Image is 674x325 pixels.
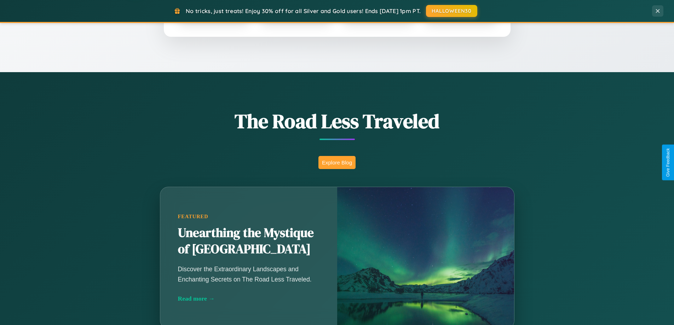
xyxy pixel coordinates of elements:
[186,7,421,14] span: No tricks, just treats! Enjoy 30% off for all Silver and Gold users! Ends [DATE] 1pm PT.
[178,264,319,284] p: Discover the Extraordinary Landscapes and Enchanting Secrets on The Road Less Traveled.
[426,5,477,17] button: HALLOWEEN30
[666,148,670,177] div: Give Feedback
[318,156,356,169] button: Explore Blog
[178,225,319,257] h2: Unearthing the Mystique of [GEOGRAPHIC_DATA]
[178,214,319,220] div: Featured
[125,108,549,135] h1: The Road Less Traveled
[178,295,319,302] div: Read more →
